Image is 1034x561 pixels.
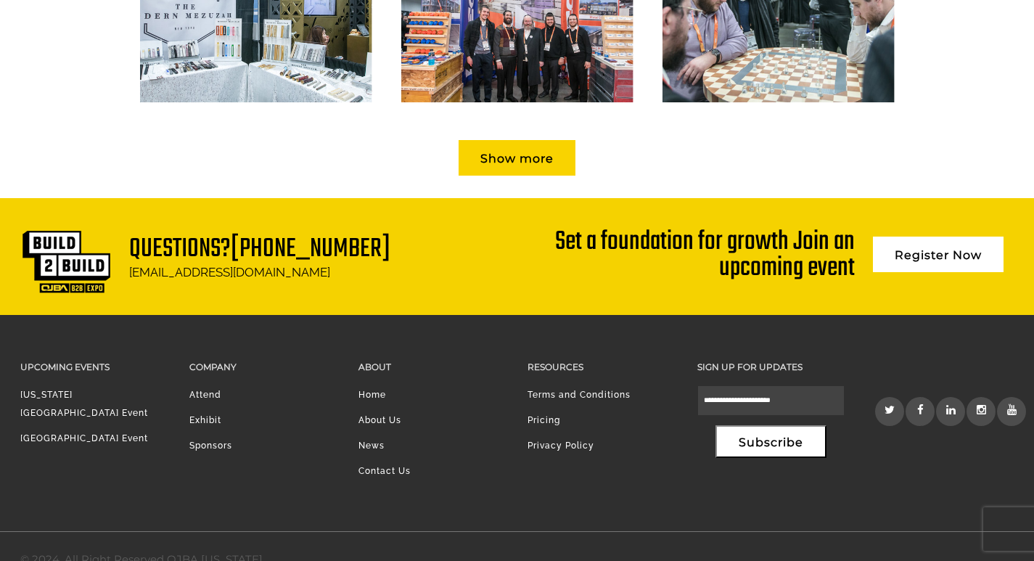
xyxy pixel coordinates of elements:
[873,237,1004,272] a: Register Now
[129,265,330,279] a: [EMAIL_ADDRESS][DOMAIN_NAME]
[189,390,221,400] a: Attend
[19,220,265,435] textarea: Type your message and click 'Submit'
[19,134,265,166] input: Enter your last name
[697,359,845,375] h3: Sign up for updates
[238,7,273,42] div: Minimize live chat window
[358,359,506,375] h3: About
[189,441,232,451] a: Sponsors
[528,415,560,425] a: Pricing
[715,425,826,458] button: Subscribe
[213,447,263,467] em: Submit
[528,359,675,375] h3: Resources
[129,237,390,262] h1: Questions?
[20,359,168,375] h3: Upcoming Events
[358,415,401,425] a: About Us
[546,229,855,282] div: Set a foundation for growth Join an upcoming event
[189,415,221,425] a: Exhibit
[358,390,386,400] a: Home
[75,81,244,100] div: Leave a message
[189,359,337,375] h3: Company
[358,466,411,476] a: Contact Us
[20,390,148,418] a: [US_STATE][GEOGRAPHIC_DATA] Event
[528,390,631,400] a: Terms and Conditions
[20,433,148,443] a: [GEOGRAPHIC_DATA] Event
[528,441,594,451] a: Privacy Policy
[459,140,575,176] a: Show more
[19,177,265,209] input: Enter your email address
[231,229,390,270] a: [PHONE_NUMBER]
[358,441,385,451] a: News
